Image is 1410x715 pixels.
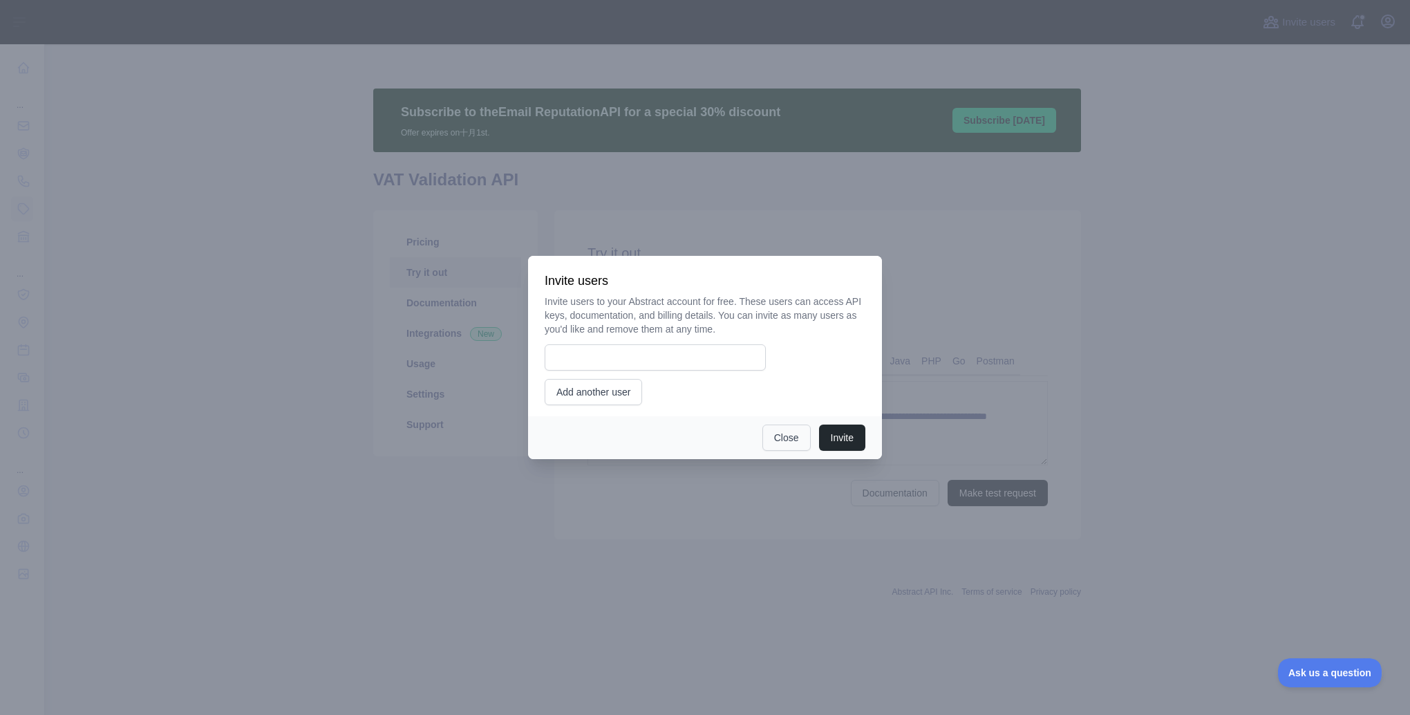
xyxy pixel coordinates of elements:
h3: Invite users [545,272,865,289]
button: Invite [819,425,865,451]
p: Invite users to your Abstract account for free. These users can access API keys, documentation, a... [545,295,865,336]
button: Add another user [545,379,642,405]
button: Close [762,425,811,451]
iframe: Toggle Customer Support [1278,658,1382,687]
